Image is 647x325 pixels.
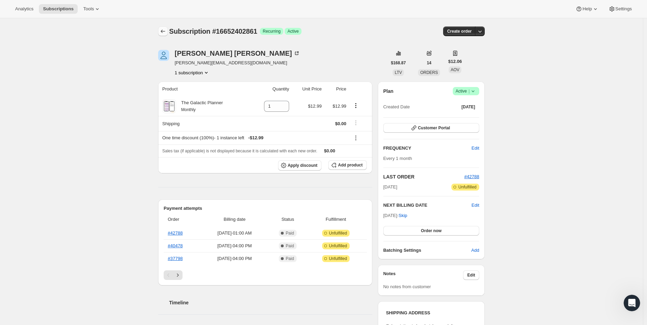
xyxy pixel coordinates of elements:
[421,228,441,234] span: Order now
[383,104,410,110] span: Created Date
[121,3,133,15] div: Close
[39,4,78,14] button: Subscriptions
[394,210,411,221] button: Skip
[203,242,266,249] span: [DATE] · 04:00 PM
[33,3,42,9] h1: Fin
[164,212,201,227] th: Order
[329,230,347,236] span: Unfulfilled
[447,29,472,34] span: Create order
[418,125,450,131] span: Customer Portal
[624,295,640,311] iframe: Intercom live chat
[271,216,305,223] span: Status
[79,4,105,14] button: Tools
[386,310,476,316] h3: SHIPPING ADDRESS
[464,173,479,180] button: #42788
[350,102,361,109] button: Product actions
[308,104,322,109] span: $12.99
[6,161,113,250] div: Hi there,This may have been related to an outage that occured on AWS [DATE]. I'd recommend rerunn...
[158,116,251,131] th: Shipping
[333,104,347,109] span: $12.99
[169,299,372,306] h2: Timeline
[175,59,300,66] span: [PERSON_NAME][EMAIL_ADDRESS][DOMAIN_NAME]
[168,256,183,261] a: #37798
[30,147,117,153] div: joined the conversation
[472,202,479,209] button: Edit
[286,243,294,249] span: Paid
[175,69,210,76] button: Product actions
[443,26,476,36] button: Create order
[398,212,407,219] span: Skip
[203,216,266,223] span: Billing date
[383,184,397,191] span: [DATE]
[420,70,438,75] span: ORDERS
[391,60,406,66] span: $168.87
[203,230,266,237] span: [DATE] · 01:00 AM
[338,162,362,168] span: Add product
[108,3,121,16] button: Home
[163,99,175,113] img: product img
[469,88,470,94] span: |
[615,6,632,12] span: Settings
[335,121,347,126] span: $0.00
[11,92,107,119] div: You’ll get replies here and in your email: ✉️
[6,88,132,146] div: Fin says…
[467,245,483,256] button: Add
[164,205,367,212] h2: Payment attempts
[456,88,476,95] span: Active
[383,173,464,180] h2: LAST ORDER
[175,50,300,57] div: [PERSON_NAME] [PERSON_NAME]
[328,160,366,170] button: Add product
[468,143,483,154] button: Edit
[20,4,31,15] img: Profile image for Fin
[427,60,431,66] span: 14
[25,54,132,83] div: Hi there. I've been waiting for export of cancellation report since [DATE], but nothing is receiv...
[6,54,132,88] div: Joni says…
[251,82,291,97] th: Quantity
[11,122,107,136] div: Our usual reply time 🕒
[17,130,56,135] b: A few minutes
[461,104,475,110] span: [DATE]
[383,270,463,280] h3: Notes
[471,247,479,254] span: Add
[11,4,37,14] button: Analytics
[387,58,410,68] button: $168.87
[6,161,132,256] div: Adrian says…
[4,3,18,16] button: go back
[248,134,263,141] span: - $12.99
[291,82,324,97] th: Unit Price
[15,6,33,12] span: Analytics
[30,58,127,78] div: Hi there. I've been waiting for export of cancellation report since [DATE], but nothing is receiv...
[571,4,603,14] button: Help
[383,202,472,209] h2: NEXT BILLING DATE
[395,70,402,75] span: LTV
[6,145,132,161] div: Adrian says…
[451,67,459,72] span: AOV
[158,82,251,97] th: Product
[464,174,479,179] a: #42788
[168,230,183,236] a: #42788
[309,216,362,223] span: Fulfillment
[457,102,479,112] button: [DATE]
[383,156,412,161] span: Every 1 month
[30,148,68,152] b: [PERSON_NAME]
[383,226,479,236] button: Order now
[169,28,257,35] span: Subscription #16652402861
[288,163,318,168] span: Apply discount
[463,270,479,280] button: Edit
[286,256,294,261] span: Paid
[604,4,636,14] button: Settings
[286,230,294,236] span: Paid
[582,6,592,12] span: Help
[324,148,336,153] span: $0.00
[11,106,66,118] b: [EMAIL_ADDRESS][DOMAIN_NAME]
[278,160,322,171] button: Apply discount
[448,58,462,65] span: $12.06
[383,123,479,133] button: Customer Portal
[324,82,349,97] th: Price
[162,134,346,141] div: One time discount (100%) - 1 instance left
[158,26,168,36] button: Subscriptions
[472,145,479,152] span: Edit
[164,270,367,280] nav: Pagination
